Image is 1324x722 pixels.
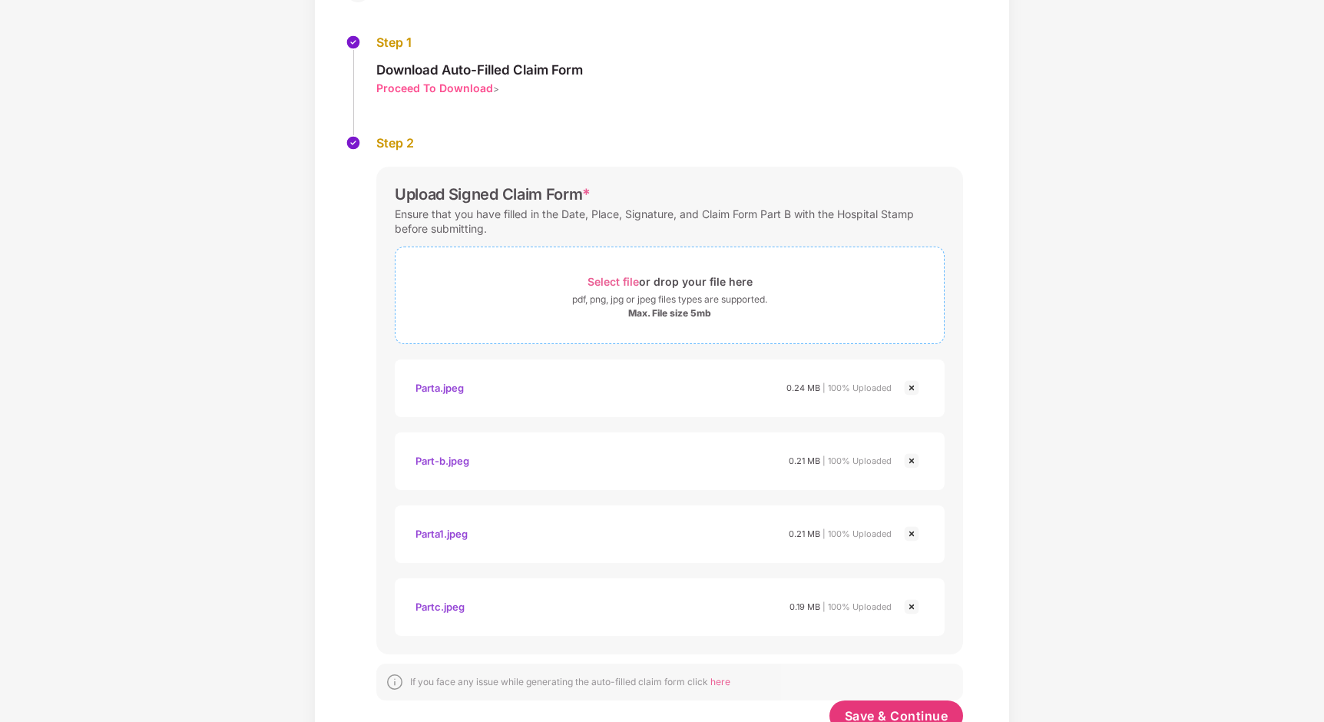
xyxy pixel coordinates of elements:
span: Select fileor drop your file herepdf, png, jpg or jpeg files types are supported.Max. File size 5mb [396,259,944,332]
div: Upload Signed Claim Form [395,185,591,204]
span: | 100% Uploaded [823,601,892,612]
div: Download Auto-Filled Claim Form [376,61,583,78]
img: svg+xml;base64,PHN2ZyBpZD0iQ3Jvc3MtMjR4MjQiIHhtbG5zPSJodHRwOi8vd3d3LnczLm9yZy8yMDAwL3N2ZyIgd2lkdG... [902,452,921,470]
div: Parta1.jpeg [415,521,468,547]
div: Ensure that you have filled in the Date, Place, Signature, and Claim Form Part B with the Hospita... [395,204,945,239]
span: 0.21 MB [789,455,820,466]
span: | 100% Uploaded [823,528,892,539]
span: | 100% Uploaded [823,383,892,393]
div: If you face any issue while generating the auto-filled claim form click [410,676,730,688]
div: Step 1 [376,35,583,51]
div: Partc.jpeg [415,594,465,620]
span: > [493,83,499,94]
span: here [710,676,730,687]
img: svg+xml;base64,PHN2ZyBpZD0iQ3Jvc3MtMjR4MjQiIHhtbG5zPSJodHRwOi8vd3d3LnczLm9yZy8yMDAwL3N2ZyIgd2lkdG... [902,598,921,616]
div: Proceed To Download [376,81,493,95]
div: Parta.jpeg [415,375,464,401]
span: 0.21 MB [789,528,820,539]
div: Step 2 [376,135,963,151]
span: | 100% Uploaded [823,455,892,466]
div: or drop your file here [588,271,753,292]
img: svg+xml;base64,PHN2ZyBpZD0iU3RlcC1Eb25lLTMyeDMyIiB4bWxucz0iaHR0cDovL3d3dy53My5vcmcvMjAwMC9zdmciIH... [346,35,361,50]
img: svg+xml;base64,PHN2ZyBpZD0iSW5mb18tXzMyeDMyIiBkYXRhLW5hbWU9IkluZm8gLSAzMngzMiIgeG1sbnM9Imh0dHA6Ly... [386,673,404,691]
span: 0.24 MB [786,383,820,393]
img: svg+xml;base64,PHN2ZyBpZD0iU3RlcC1Eb25lLTMyeDMyIiB4bWxucz0iaHR0cDovL3d3dy53My5vcmcvMjAwMC9zdmciIH... [346,135,361,151]
div: pdf, png, jpg or jpeg files types are supported. [572,292,767,307]
img: svg+xml;base64,PHN2ZyBpZD0iQ3Jvc3MtMjR4MjQiIHhtbG5zPSJodHRwOi8vd3d3LnczLm9yZy8yMDAwL3N2ZyIgd2lkdG... [902,379,921,397]
img: svg+xml;base64,PHN2ZyBpZD0iQ3Jvc3MtMjR4MjQiIHhtbG5zPSJodHRwOi8vd3d3LnczLm9yZy8yMDAwL3N2ZyIgd2lkdG... [902,525,921,543]
div: Max. File size 5mb [628,307,711,320]
div: Part-b.jpeg [415,448,469,474]
span: 0.19 MB [789,601,820,612]
span: Select file [588,275,639,288]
